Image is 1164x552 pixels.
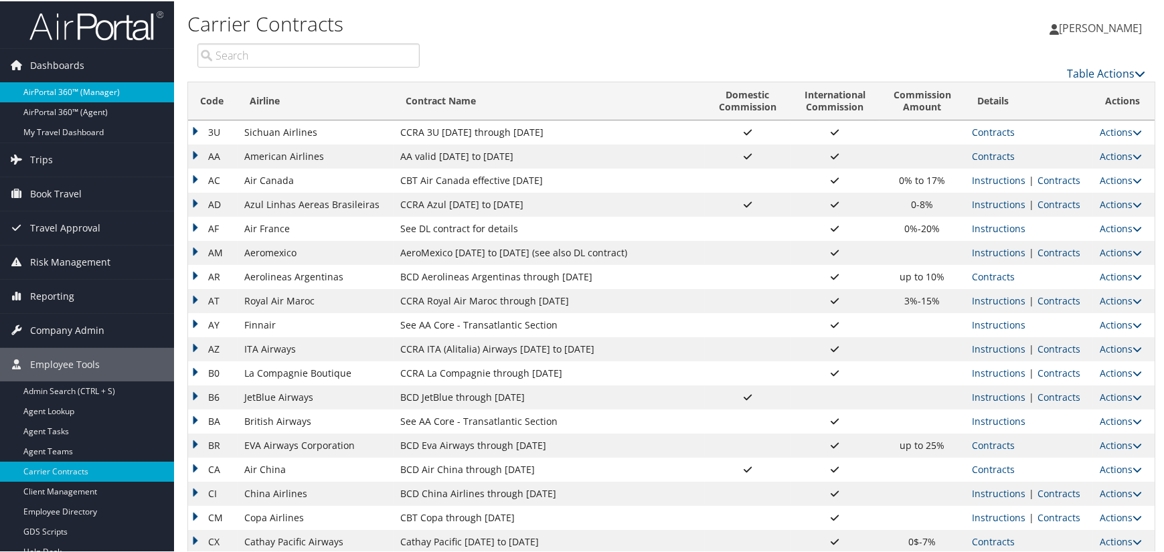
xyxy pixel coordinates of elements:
[1100,341,1142,354] a: Actions
[972,413,1025,426] a: View Ticketing Instructions
[972,245,1025,258] a: View Ticketing Instructions
[972,221,1025,234] a: View Ticketing Instructions
[30,142,53,175] span: Trips
[394,264,705,288] td: BCD Aerolineas Argentinas through [DATE]
[394,408,705,432] td: See AA Core - Transatlantic Section
[1100,534,1142,547] a: Actions
[238,360,394,384] td: La Compagnie Boutique
[1037,293,1080,306] a: View Contracts
[972,389,1025,402] a: View Ticketing Instructions
[1100,124,1142,137] a: Actions
[238,191,394,215] td: Azul Linhas Aereas Brasileiras
[188,119,238,143] td: 3U
[965,81,1093,119] th: Details: activate to sort column ascending
[30,312,104,346] span: Company Admin
[1100,173,1142,185] a: Actions
[188,456,238,480] td: CA
[972,341,1025,354] a: View Ticketing Instructions
[394,167,705,191] td: CBT Air Canada effective [DATE]
[972,438,1015,450] a: View Contracts
[1100,462,1142,474] a: Actions
[1100,413,1142,426] a: Actions
[1037,173,1080,185] a: View Contracts
[972,317,1025,330] a: View Ticketing Instructions
[1025,389,1037,402] span: |
[1025,293,1037,306] span: |
[394,384,705,408] td: BCD JetBlue through [DATE]
[705,81,791,119] th: DomesticCommission: activate to sort column ascending
[394,336,705,360] td: CCRA ITA (Alitalia) Airways [DATE] to [DATE]
[394,143,705,167] td: AA valid [DATE] to [DATE]
[1100,438,1142,450] a: Actions
[187,9,833,37] h1: Carrier Contracts
[1025,197,1037,209] span: |
[1059,19,1142,34] span: [PERSON_NAME]
[394,119,705,143] td: CCRA 3U [DATE] through [DATE]
[1037,365,1080,378] a: View Contracts
[1100,149,1142,161] a: Actions
[394,215,705,240] td: See DL contract for details
[1100,389,1142,402] a: Actions
[1100,486,1142,498] a: Actions
[1067,65,1145,80] a: Table Actions
[238,384,394,408] td: JetBlue Airways
[1025,245,1037,258] span: |
[188,504,238,529] td: CM
[972,269,1015,282] a: View Contracts
[1037,486,1080,498] a: View Contracts
[880,167,965,191] td: 0% to 17%
[1025,173,1037,185] span: |
[238,167,394,191] td: Air Canada
[880,81,965,119] th: CommissionAmount: activate to sort column ascending
[188,336,238,360] td: AZ
[30,347,100,380] span: Employee Tools
[188,215,238,240] td: AF
[238,288,394,312] td: Royal Air Maroc
[1093,81,1155,119] th: Actions
[394,288,705,312] td: CCRA Royal Air Maroc through [DATE]
[1100,245,1142,258] a: Actions
[238,119,394,143] td: Sichuan Airlines
[30,244,110,278] span: Risk Management
[188,191,238,215] td: AD
[1037,510,1080,523] a: View Contracts
[1050,7,1155,47] a: [PERSON_NAME]
[30,210,100,244] span: Travel Approval
[394,191,705,215] td: CCRA Azul [DATE] to [DATE]
[1037,341,1080,354] a: View Contracts
[972,124,1015,137] a: View Contracts
[188,432,238,456] td: BR
[1025,486,1037,498] span: |
[238,504,394,529] td: Copa Airlines
[238,456,394,480] td: Air China
[394,312,705,336] td: See AA Core - Transatlantic Section
[394,360,705,384] td: CCRA La Compagnie through [DATE]
[394,504,705,529] td: CBT Copa through [DATE]
[1100,317,1142,330] a: Actions
[188,312,238,336] td: AY
[972,149,1015,161] a: View Contracts
[197,42,420,66] input: Search
[880,191,965,215] td: 0-8%
[1025,510,1037,523] span: |
[972,173,1025,185] a: View Ticketing Instructions
[30,278,74,312] span: Reporting
[972,510,1025,523] a: View Ticketing Instructions
[238,81,394,119] th: Airline: activate to sort column ascending
[394,480,705,504] td: BCD China Airlines through [DATE]
[791,81,880,119] th: InternationalCommission: activate to sort column ascending
[238,480,394,504] td: China Airlines
[972,486,1025,498] a: View Ticketing Instructions
[188,360,238,384] td: B0
[972,293,1025,306] a: View Ticketing Instructions
[394,456,705,480] td: BCD Air China through [DATE]
[238,264,394,288] td: Aerolineas Argentinas
[394,432,705,456] td: BCD Eva Airways through [DATE]
[188,408,238,432] td: BA
[29,9,163,40] img: airportal-logo.png
[238,312,394,336] td: Finnair
[972,197,1025,209] a: View Ticketing Instructions
[1100,221,1142,234] a: Actions
[30,176,82,209] span: Book Travel
[238,143,394,167] td: American Airlines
